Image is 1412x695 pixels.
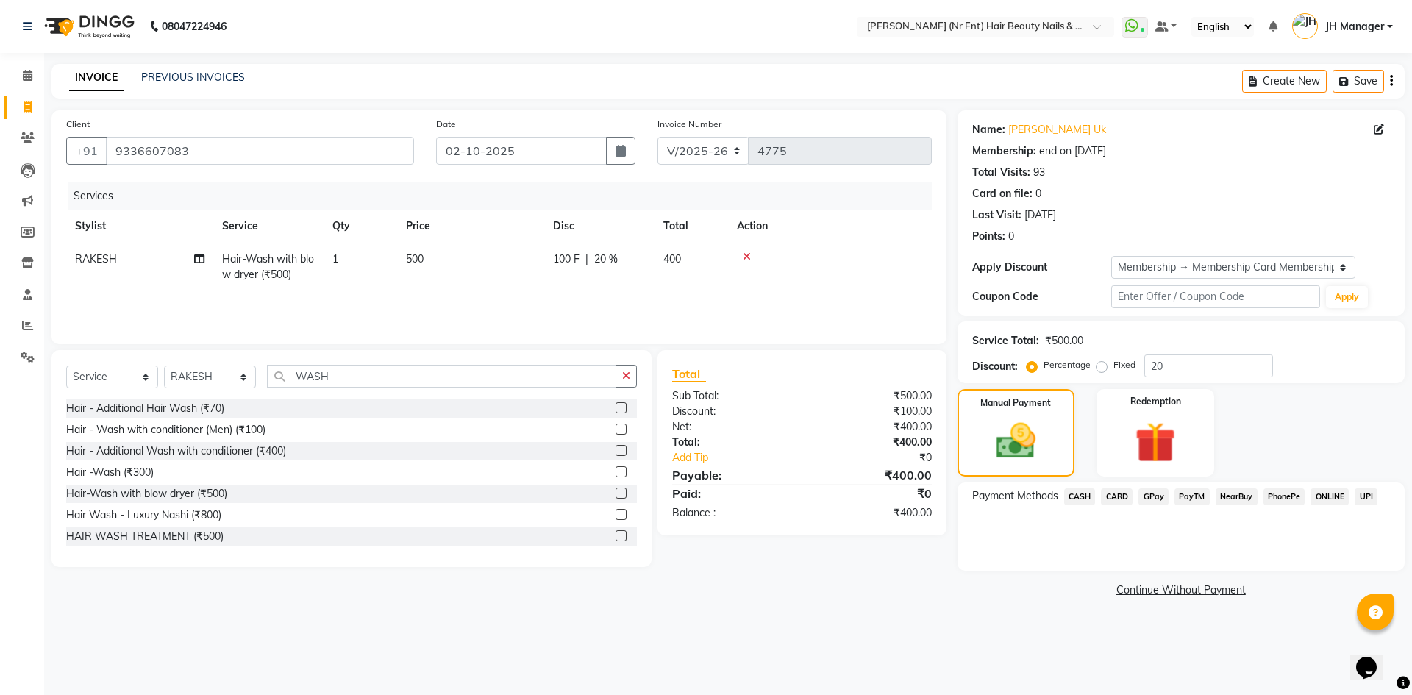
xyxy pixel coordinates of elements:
a: [PERSON_NAME] Uk [1008,122,1106,138]
div: Name: [972,122,1005,138]
input: Enter Offer / Coupon Code [1111,285,1320,308]
div: Last Visit: [972,207,1021,223]
input: Search or Scan [267,365,616,388]
div: Points: [972,229,1005,244]
div: Net: [661,419,802,435]
div: Discount: [661,404,802,419]
th: Price [397,210,544,243]
div: Hair-Wash with blow dryer (₹500) [66,486,227,502]
img: JH Manager [1292,13,1318,39]
label: Fixed [1113,358,1135,371]
iframe: chat widget [1350,636,1397,680]
div: Total: [661,435,802,450]
div: ₹0 [825,450,942,466]
span: PayTM [1174,488,1210,505]
div: ₹400.00 [802,419,942,435]
img: _gift.svg [1122,417,1188,468]
div: 93 [1033,165,1045,180]
div: Membership: [972,143,1036,159]
div: 0 [1008,229,1014,244]
label: Percentage [1044,358,1091,371]
label: Manual Payment [980,396,1051,410]
img: _cash.svg [984,418,1048,463]
div: Hair -Wash (₹300) [66,465,154,480]
label: Invoice Number [657,118,721,131]
span: 100 F [553,252,580,267]
th: Total [655,210,728,243]
div: ₹500.00 [1045,333,1083,349]
a: PREVIOUS INVOICES [141,71,245,84]
a: Continue Without Payment [960,582,1402,598]
th: Action [728,210,932,243]
div: ₹400.00 [802,466,942,484]
span: JH Manager [1325,19,1384,35]
button: Save [1333,70,1384,93]
span: Total [672,366,706,382]
th: Service [213,210,324,243]
th: Stylist [66,210,213,243]
span: 500 [406,252,424,265]
div: Services [68,182,943,210]
span: Hair-Wash with blow dryer (₹500) [222,252,314,281]
span: PhonePe [1263,488,1305,505]
div: Hair - Wash with conditioner (Men) (₹100) [66,422,265,438]
div: 0 [1035,186,1041,202]
a: INVOICE [69,65,124,91]
label: Redemption [1130,395,1181,408]
span: ONLINE [1311,488,1349,505]
div: Service Total: [972,333,1039,349]
span: CASH [1064,488,1096,505]
div: Hair - Additional Hair Wash (₹70) [66,401,224,416]
label: Date [436,118,456,131]
div: Discount: [972,359,1018,374]
div: Hair Wash - Luxury Nashi (₹800) [66,507,221,523]
div: [DATE] [1024,207,1056,223]
div: Sub Total: [661,388,802,404]
th: Qty [324,210,397,243]
div: ₹0 [802,485,942,502]
span: 400 [663,252,681,265]
div: Hair - Additional Wash with conditioner (₹400) [66,443,286,459]
span: RAKESH [75,252,117,265]
span: 1 [332,252,338,265]
label: Client [66,118,90,131]
div: Balance : [661,505,802,521]
span: NearBuy [1216,488,1258,505]
div: Payable: [661,466,802,484]
div: ₹100.00 [802,404,942,419]
span: | [585,252,588,267]
div: Coupon Code [972,289,1111,304]
span: CARD [1101,488,1133,505]
span: GPay [1138,488,1169,505]
button: Apply [1326,286,1368,308]
a: Add Tip [661,450,825,466]
div: ₹500.00 [802,388,942,404]
span: UPI [1355,488,1377,505]
div: Total Visits: [972,165,1030,180]
div: ₹400.00 [802,435,942,450]
button: +91 [66,137,107,165]
div: ₹400.00 [802,505,942,521]
div: Apply Discount [972,260,1111,275]
img: logo [38,6,138,47]
span: 20 % [594,252,618,267]
span: Payment Methods [972,488,1058,504]
th: Disc [544,210,655,243]
button: Create New [1242,70,1327,93]
div: Paid: [661,485,802,502]
div: Card on file: [972,186,1033,202]
div: end on [DATE] [1039,143,1106,159]
div: HAIR WASH TREATMENT (₹500) [66,529,224,544]
input: Search by Name/Mobile/Email/Code [106,137,414,165]
b: 08047224946 [162,6,227,47]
